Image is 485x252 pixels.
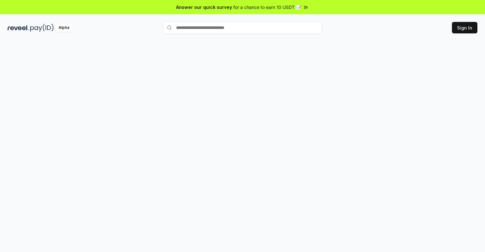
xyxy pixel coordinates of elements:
[55,24,73,32] div: Alpha
[30,24,54,32] img: pay_id
[176,4,232,10] span: Answer our quick survey
[8,24,29,32] img: reveel_dark
[452,22,477,33] button: Sign In
[233,4,301,10] span: for a chance to earn 10 USDT 📝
